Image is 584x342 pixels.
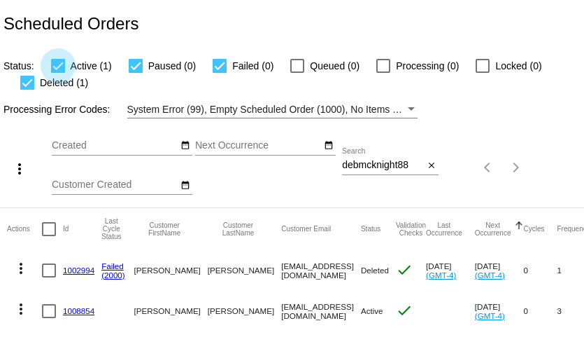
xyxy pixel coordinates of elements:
[3,60,34,71] span: Status:
[396,57,459,74] span: Processing (0)
[195,140,321,151] input: Next Occurrence
[208,291,281,331] mat-cell: [PERSON_NAME]
[101,217,121,240] button: Change sorting for LastProcessingCycleId
[63,266,94,275] a: 1002994
[281,250,361,291] mat-cell: [EMAIL_ADDRESS][DOMAIN_NAME]
[523,291,557,331] mat-cell: 0
[101,261,124,271] a: Failed
[180,180,190,191] mat-icon: date_range
[3,14,138,34] h2: Scheduled Orders
[101,271,125,280] a: (2000)
[52,179,178,191] input: Customer Created
[232,57,273,74] span: Failed (0)
[361,225,380,233] button: Change sorting for Status
[7,208,42,250] mat-header-cell: Actions
[427,160,436,172] mat-icon: close
[324,140,334,151] mat-icon: date_range
[180,140,190,151] mat-icon: date_range
[208,221,269,237] button: Change sorting for CustomerLastName
[52,140,178,151] input: Created
[13,260,29,277] mat-icon: more_vert
[396,208,426,250] mat-header-cell: Validation Checks
[475,271,505,280] a: (GMT-4)
[40,74,88,91] span: Deleted (1)
[3,104,111,115] span: Processing Error Codes:
[134,250,207,291] mat-cell: [PERSON_NAME]
[127,101,418,118] mat-select: Filter by Processing Error Codes
[502,153,530,182] button: Next page
[361,266,389,275] span: Deleted
[475,311,505,320] a: (GMT-4)
[310,57,359,74] span: Queued (0)
[63,225,69,233] button: Change sorting for Id
[63,306,94,315] a: 1008854
[523,250,557,291] mat-cell: 0
[426,271,456,280] a: (GMT-4)
[396,261,413,278] mat-icon: check
[71,57,112,74] span: Active (1)
[11,160,28,177] mat-icon: more_vert
[495,57,541,74] span: Locked (0)
[208,250,281,291] mat-cell: [PERSON_NAME]
[426,250,475,291] mat-cell: [DATE]
[281,291,361,331] mat-cell: [EMAIL_ADDRESS][DOMAIN_NAME]
[396,302,413,319] mat-icon: check
[134,291,207,331] mat-cell: [PERSON_NAME]
[475,221,511,237] button: Change sorting for NextOccurrenceUtc
[13,301,29,317] mat-icon: more_vert
[474,153,502,182] button: Previous page
[424,158,439,173] button: Clear
[523,225,544,233] button: Change sorting for Cycles
[148,57,196,74] span: Paused (0)
[426,221,462,237] button: Change sorting for LastOccurrenceUtc
[281,225,331,233] button: Change sorting for CustomerEmail
[342,160,424,171] input: Search
[475,291,524,331] mat-cell: [DATE]
[475,250,524,291] mat-cell: [DATE]
[134,221,194,237] button: Change sorting for CustomerFirstName
[361,306,383,315] span: Active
